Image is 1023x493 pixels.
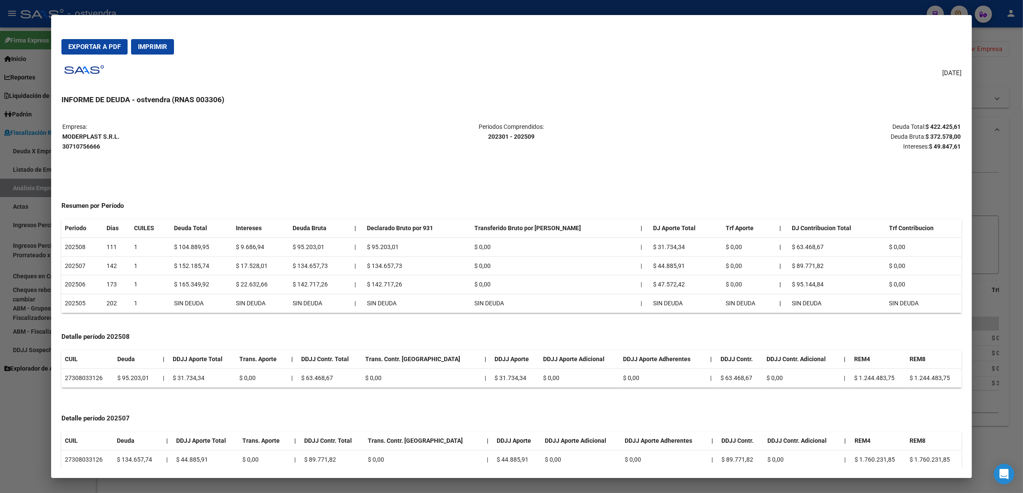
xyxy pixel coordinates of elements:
th: DJ Contribucion Total [789,219,886,237]
th: | [708,432,718,450]
th: DDJJ Aporte [493,432,541,450]
td: $ 0,00 [471,256,638,275]
h3: INFORME DE DEUDA - ostvendra (RNAS 003306) [61,94,962,105]
td: $ 47.572,42 [650,275,723,294]
th: | [483,432,493,450]
td: | [483,450,493,469]
th: DDJJ Contr. [718,432,763,450]
td: $ 0,00 [541,450,621,469]
td: $ 134.657,73 [363,256,471,275]
td: 202505 [61,294,103,313]
div: Open Intercom Messenger [994,464,1014,484]
th: | [776,275,788,294]
th: CUILES [131,219,171,237]
strong: 202301 - 202509 [488,133,534,140]
td: $ 0,00 [886,256,962,275]
td: $ 95.203,01 [114,368,159,387]
th: Trans. Aporte [236,350,288,368]
th: CUIL [61,432,113,450]
td: | [351,275,363,294]
td: SIN DEUDA [886,294,962,313]
td: SIN DEUDA [650,294,723,313]
td: $ 0,00 [722,275,776,294]
th: DDJJ Contr. Total [301,432,364,450]
th: DDJJ Aporte Adherentes [620,350,707,368]
td: | [708,450,718,469]
td: $ 31.734,34 [650,237,723,256]
td: SIN DEUDA [363,294,471,313]
th: CUIL [61,350,114,368]
td: $ 44.885,91 [650,256,723,275]
td: $ 31.734,34 [492,368,540,387]
td: $ 0,00 [722,237,776,256]
h4: Resumen por Período [61,201,962,211]
td: 142 [103,256,131,275]
th: Intereses [232,219,289,237]
h4: Detalle período 202507 [61,414,962,423]
th: DDJJ Aporte Total [173,432,239,450]
td: $ 44.885,91 [173,450,239,469]
td: SIN DEUDA [171,294,232,313]
td: $ 1.244.483,75 [906,368,962,387]
th: | [707,350,717,368]
td: $ 89.771,82 [301,450,364,469]
td: $ 22.632,66 [232,275,289,294]
th: DDJJ Aporte Adicional [540,350,620,368]
td: $ 89.771,82 [789,256,886,275]
strong: $ 49.847,61 [929,143,961,150]
td: $ 89.771,82 [718,450,763,469]
p: Empresa: [62,122,361,151]
th: REM4 [851,350,906,368]
td: 1 [131,294,171,313]
p: Deuda Total: Deuda Bruta: Intereses: [662,122,961,151]
button: Exportar a PDF [61,39,128,55]
th: Declarado Bruto por 931 [363,219,471,237]
th: | [776,294,788,313]
span: Exportar a PDF [68,43,121,51]
td: | [841,450,851,469]
th: DJ Aporte Total [650,219,723,237]
th: | [840,350,850,368]
td: $ 1.244.483,75 [851,368,906,387]
td: | [481,368,491,387]
th: Deuda [114,350,159,368]
th: Periodo [61,219,103,237]
td: $ 95.203,01 [289,237,351,256]
td: $ 142.717,26 [289,275,351,294]
h4: Detalle período 202508 [61,332,962,342]
td: | [637,294,650,313]
td: $ 134.657,74 [113,450,162,469]
th: Trf Contribucion [886,219,962,237]
button: Imprimir [131,39,174,55]
td: $ 44.885,91 [493,450,541,469]
td: $ 31.734,34 [169,368,236,387]
th: REM8 [906,432,962,450]
td: | [351,237,363,256]
td: | [707,368,717,387]
td: $ 63.468,67 [789,237,886,256]
td: 1 [131,275,171,294]
span: [DATE] [942,68,962,78]
td: $ 1.760.231,85 [851,450,906,469]
th: | [351,219,363,237]
th: Trans. Contr. [GEOGRAPHIC_DATA] [362,350,481,368]
td: 1 [131,237,171,256]
th: DDJJ Contr. [717,350,763,368]
th: DDJJ Aporte Total [169,350,236,368]
th: Transferido Bruto por [PERSON_NAME] [471,219,638,237]
td: | [163,450,173,469]
td: $ 104.889,95 [171,237,232,256]
th: Deuda Total [171,219,232,237]
th: DDJJ Aporte [492,350,540,368]
td: $ 9.686,94 [232,237,289,256]
td: 202506 [61,275,103,294]
td: $ 17.528,01 [232,256,289,275]
th: | [841,432,851,450]
td: | [637,275,650,294]
td: 202507 [61,256,103,275]
td: 1 [131,256,171,275]
strong: $ 372.578,00 [925,133,961,140]
td: $ 0,00 [620,368,707,387]
td: SIN DEUDA [232,294,289,313]
td: $ 0,00 [471,237,638,256]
